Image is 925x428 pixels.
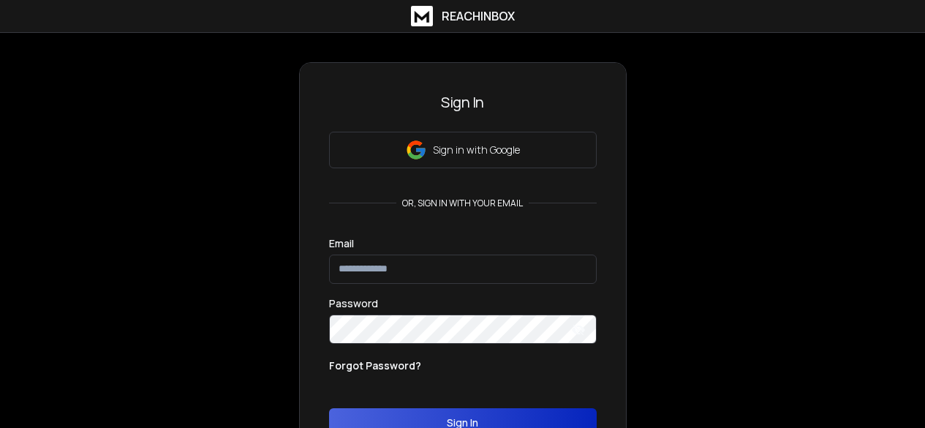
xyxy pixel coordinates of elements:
[329,132,597,168] button: Sign in with Google
[442,7,515,25] h1: ReachInbox
[433,143,520,157] p: Sign in with Google
[329,92,597,113] h3: Sign In
[396,198,529,209] p: or, sign in with your email
[329,299,378,309] label: Password
[329,239,354,249] label: Email
[411,6,515,26] a: ReachInbox
[329,358,421,373] p: Forgot Password?
[411,6,433,26] img: logo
